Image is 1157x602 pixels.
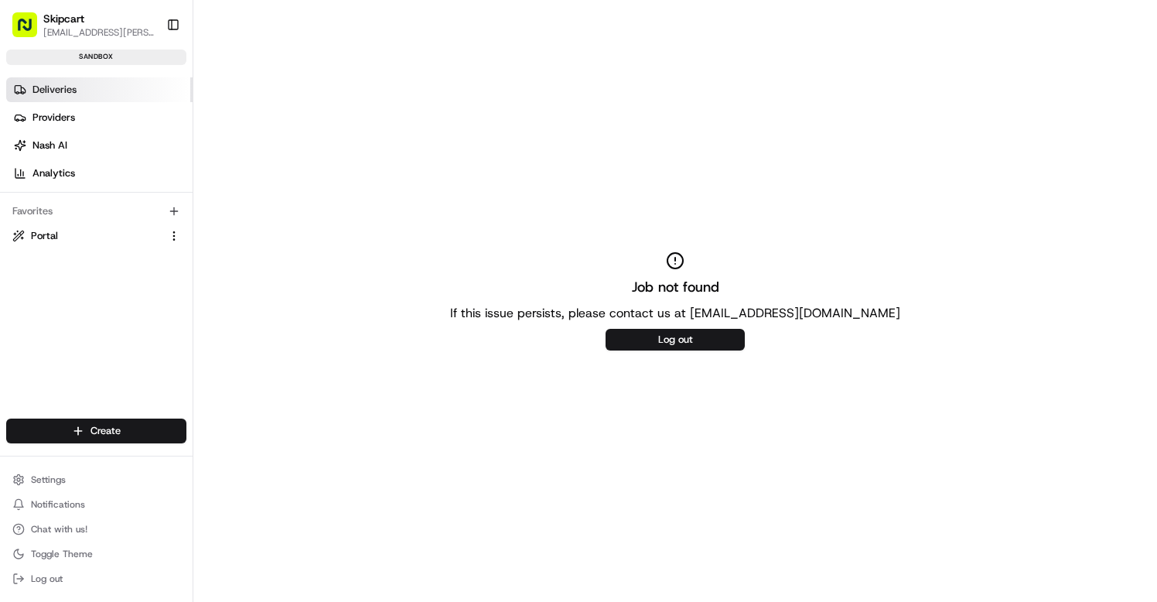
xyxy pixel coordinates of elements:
[31,474,66,486] span: Settings
[9,218,125,246] a: 📗Knowledge Base
[6,419,186,443] button: Create
[6,50,186,65] div: sandbox
[15,15,46,46] img: Nash
[6,518,186,540] button: Chat with us!
[263,152,282,171] button: Start new chat
[154,262,187,274] span: Pylon
[31,224,118,240] span: Knowledge Base
[32,111,75,125] span: Providers
[6,543,186,565] button: Toggle Theme
[32,166,75,180] span: Analytics
[6,105,193,130] a: Providers
[31,523,87,535] span: Chat with us!
[40,100,255,116] input: Clear
[6,494,186,515] button: Notifications
[6,161,193,186] a: Analytics
[6,6,160,43] button: Skipcart[EMAIL_ADDRESS][PERSON_NAME][DOMAIN_NAME]
[109,262,187,274] a: Powered byPylon
[606,329,745,351] button: Log out
[6,133,193,158] a: Nash AI
[450,304,900,323] p: If this issue persists, please contact us at [EMAIL_ADDRESS][DOMAIN_NAME]
[31,498,85,511] span: Notifications
[15,226,28,238] div: 📗
[31,229,58,243] span: Portal
[90,424,121,438] span: Create
[32,139,67,152] span: Nash AI
[131,226,143,238] div: 💻
[632,276,719,298] h2: Job not found
[53,148,254,163] div: Start new chat
[15,62,282,87] p: Welcome 👋
[6,199,186,224] div: Favorites
[53,163,196,176] div: We're available if you need us!
[32,83,77,97] span: Deliveries
[31,548,93,560] span: Toggle Theme
[15,148,43,176] img: 1736555255976-a54dd68f-1ca7-489b-9aae-adbdc363a1c4
[43,26,154,39] button: [EMAIL_ADDRESS][PERSON_NAME][DOMAIN_NAME]
[125,218,254,246] a: 💻API Documentation
[31,573,63,585] span: Log out
[6,568,186,590] button: Log out
[6,77,193,102] a: Deliveries
[6,469,186,491] button: Settings
[43,11,84,26] button: Skipcart
[12,229,162,243] a: Portal
[6,224,186,248] button: Portal
[146,224,248,240] span: API Documentation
